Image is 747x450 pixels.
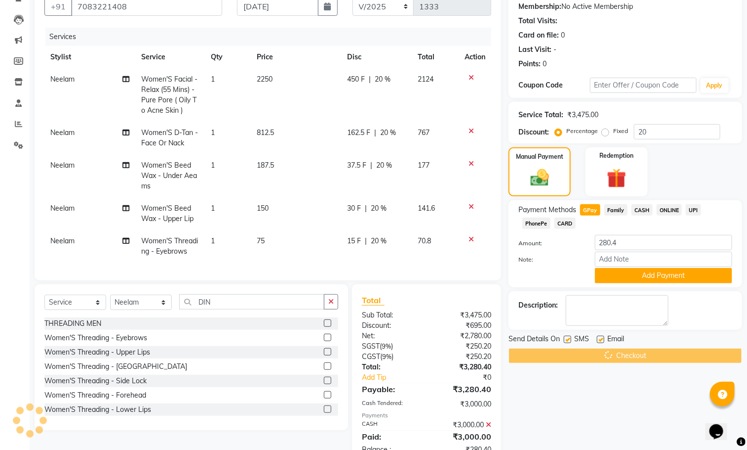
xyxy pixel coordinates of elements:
div: No Active Membership [518,1,732,12]
div: - [553,45,556,55]
span: 1 [211,75,215,84]
span: Women'S Facial - Relax (55 Mins) - Pure Pore ( Oily To Acne Skin ) [141,75,197,115]
div: Paid: [354,431,427,443]
div: Membership: [518,1,561,12]
div: Women'S Threading - Upper Lips [44,347,150,358]
span: | [365,203,367,214]
span: Payment Methods [518,205,576,215]
th: Total [412,46,459,68]
span: 37.5 F [347,160,366,171]
span: 450 F [347,74,365,85]
div: ₹2,780.00 [427,331,499,341]
span: CGST [362,352,380,361]
a: Add Tip [354,372,438,383]
div: Cash Tendered: [354,399,427,409]
span: | [370,160,372,171]
span: Women'S Threading - Eyebrows [141,236,198,256]
label: Percentage [566,127,598,135]
span: 1 [211,236,215,245]
div: Women'S Threading - Forehead [44,390,146,401]
div: Payable: [354,383,427,395]
span: Women'S Beed Wax - Under Aeams [141,161,197,190]
div: ₹3,475.00 [427,310,499,320]
div: Women'S Threading - [GEOGRAPHIC_DATA] [44,361,187,372]
button: Add Payment [595,268,732,283]
span: Email [607,334,624,346]
span: Neelam [50,128,75,137]
label: Redemption [599,151,633,160]
div: Card on file: [518,30,559,41]
th: Disc [341,46,412,68]
span: 177 [418,161,430,170]
div: Women'S Threading - Lower Lips [44,405,151,415]
iframe: chat widget [706,410,737,440]
th: Qty [205,46,251,68]
span: Total [362,295,385,306]
span: | [365,236,367,246]
div: Service Total: [518,110,563,120]
span: Neelam [50,75,75,84]
span: 20 % [380,128,396,138]
span: 1 [211,128,215,137]
div: Total: [354,362,427,372]
div: ₹250.20 [427,341,499,352]
div: THREADING MEN [44,318,101,329]
div: ₹0 [439,372,499,383]
div: CASH [354,420,427,430]
span: 20 % [376,160,392,171]
span: 812.5 [257,128,274,137]
span: UPI [686,204,701,216]
div: Payments [362,411,491,420]
img: _gift.svg [601,166,632,190]
div: ₹3,000.00 [427,420,499,430]
span: CASH [631,204,653,216]
div: Description: [518,300,558,311]
th: Stylist [44,46,135,68]
th: Action [459,46,491,68]
span: 9% [382,342,391,350]
div: Services [45,28,499,46]
div: Discount: [354,320,427,331]
th: Price [251,46,341,68]
div: ₹3,000.00 [427,431,499,443]
span: Family [604,204,628,216]
button: Apply [701,78,729,93]
span: SGST [362,342,380,351]
span: | [374,128,376,138]
span: Women'S Beed Wax - Upper Lip [141,204,194,223]
span: ONLINE [657,204,682,216]
span: Send Details On [509,334,560,346]
span: 150 [257,204,269,213]
span: 141.6 [418,204,435,213]
div: Points: [518,59,541,69]
div: Women'S Threading - Eyebrows [44,333,147,343]
div: ₹250.20 [427,352,499,362]
span: 2250 [257,75,273,84]
span: 187.5 [257,161,274,170]
label: Fixed [613,127,628,135]
span: CARD [554,218,576,229]
input: Add Note [595,252,732,267]
span: Women'S D-Tan - Face Or Nack [141,128,198,147]
label: Manual Payment [516,152,563,161]
div: ₹3,475.00 [567,110,598,120]
div: ₹3,280.40 [427,383,499,395]
span: SMS [574,334,589,346]
span: 1 [211,161,215,170]
span: 15 F [347,236,361,246]
span: PhonePe [522,218,550,229]
div: Total Visits: [518,16,557,26]
div: 0 [561,30,565,41]
span: GPay [580,204,600,216]
div: Sub Total: [354,310,427,320]
span: 1 [211,204,215,213]
div: Coupon Code [518,80,590,90]
span: Neelam [50,236,75,245]
span: 20 % [371,203,387,214]
span: 2124 [418,75,433,84]
span: 20 % [375,74,391,85]
span: 767 [418,128,430,137]
span: 30 F [347,203,361,214]
div: ( ) [354,341,427,352]
div: ₹3,000.00 [427,399,499,409]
